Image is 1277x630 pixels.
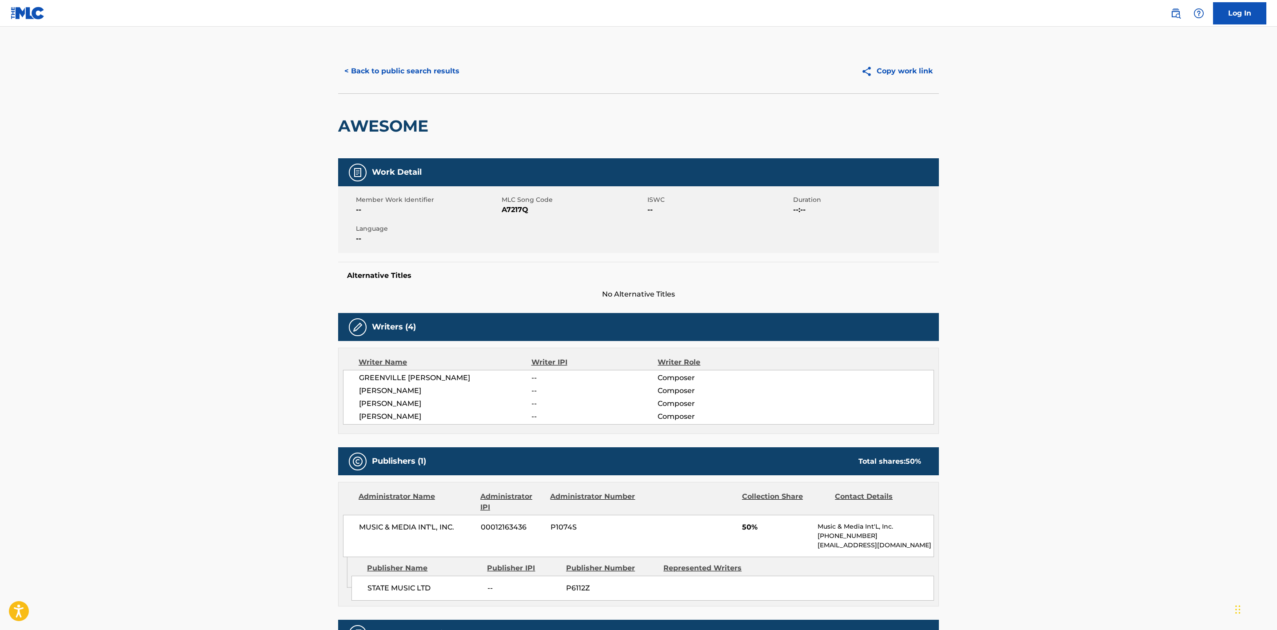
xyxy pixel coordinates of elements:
[1190,4,1208,22] div: Help
[531,385,658,396] span: --
[861,66,877,77] img: Copy work link
[367,563,480,574] div: Publisher Name
[818,531,934,541] p: [PHONE_NUMBER]
[566,583,657,594] span: P6112Z
[742,522,811,533] span: 50%
[551,522,637,533] span: P1074S
[1193,8,1204,19] img: help
[818,541,934,550] p: [EMAIL_ADDRESS][DOMAIN_NAME]
[658,373,773,383] span: Composer
[481,522,544,533] span: 00012163436
[372,456,426,466] h5: Publishers (1)
[1213,2,1266,24] a: Log In
[338,116,433,136] h2: AWESOME
[356,224,499,233] span: Language
[502,195,645,205] span: MLC Song Code
[359,398,531,409] span: [PERSON_NAME]
[658,385,773,396] span: Composer
[372,167,422,177] h5: Work Detail
[1170,8,1181,19] img: search
[1167,4,1185,22] a: Public Search
[359,411,531,422] span: [PERSON_NAME]
[531,398,658,409] span: --
[11,7,45,20] img: MLC Logo
[338,289,939,300] span: No Alternative Titles
[359,385,531,396] span: [PERSON_NAME]
[647,195,791,205] span: ISWC
[647,205,791,215] span: --
[347,271,930,280] h5: Alternative Titles
[338,60,466,82] button: < Back to public search results
[356,205,499,215] span: --
[531,357,658,368] div: Writer IPI
[487,583,559,594] span: --
[1233,587,1277,630] iframe: Chat Widget
[372,322,416,332] h5: Writers (4)
[502,205,645,215] span: A7217Q
[658,411,773,422] span: Composer
[531,411,658,422] span: --
[566,563,657,574] div: Publisher Number
[818,522,934,531] p: Music & Media Int'L, Inc.
[487,563,559,574] div: Publisher IPI
[359,522,474,533] span: MUSIC & MEDIA INT'L, INC.
[855,60,939,82] button: Copy work link
[858,456,921,467] div: Total shares:
[352,456,363,467] img: Publishers
[906,457,921,465] span: 50 %
[352,167,363,178] img: Work Detail
[359,357,531,368] div: Writer Name
[359,491,474,513] div: Administrator Name
[1235,596,1241,623] div: Drag
[352,322,363,333] img: Writers
[658,398,773,409] span: Composer
[356,195,499,205] span: Member Work Identifier
[531,373,658,383] span: --
[742,491,828,513] div: Collection Share
[550,491,636,513] div: Administrator Number
[663,563,754,574] div: Represented Writers
[356,233,499,244] span: --
[793,195,937,205] span: Duration
[367,583,481,594] span: STATE MUSIC LTD
[793,205,937,215] span: --:--
[480,491,543,513] div: Administrator IPI
[359,373,531,383] span: GREENVILLE [PERSON_NAME]
[658,357,773,368] div: Writer Role
[835,491,921,513] div: Contact Details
